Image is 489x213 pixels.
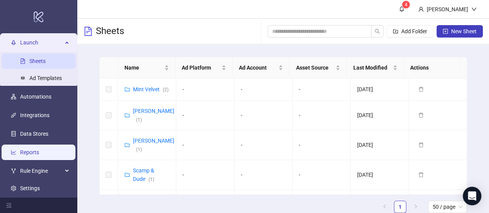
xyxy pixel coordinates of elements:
span: ( 1 ) [148,177,154,182]
span: Launch [20,35,63,50]
button: Add Folder [387,25,433,37]
td: - [293,78,351,101]
a: [PERSON_NAME](1) [133,108,174,123]
span: file-text [83,27,93,36]
span: Rule Engine [20,163,63,179]
a: [PERSON_NAME](1) [133,138,174,152]
span: down [471,7,477,12]
span: Name [124,63,163,72]
span: New Sheet [451,28,477,34]
a: Ad Templates [29,75,62,81]
span: 4 [405,2,407,7]
span: Ad Account [239,63,277,72]
button: right [409,201,422,213]
span: 50 / page [433,201,462,213]
span: folder [124,112,130,118]
span: folder [124,142,130,148]
div: Page Size [428,201,467,213]
td: - [235,101,293,130]
a: Mint Velvet(2) [133,86,169,92]
td: - [293,130,351,160]
td: [DATE] [351,101,409,130]
span: folder [124,87,130,92]
span: delete [418,112,424,118]
td: - [176,101,234,130]
h3: Sheets [96,25,124,37]
td: - [176,190,234,212]
th: Ad Platform [175,57,233,78]
a: Reports [20,149,39,155]
th: Actions [404,57,461,78]
td: - [293,190,351,212]
td: - [293,160,351,190]
span: rocket [11,40,16,45]
span: Add Folder [401,28,427,34]
td: - [235,160,293,190]
span: Ad Platform [182,63,220,72]
span: left [382,204,387,209]
a: Data Stores [20,131,48,137]
div: Open Intercom Messenger [463,187,481,205]
th: Asset Source [290,57,347,78]
span: delete [418,87,424,92]
span: Asset Source [296,63,334,72]
li: Previous Page [378,201,391,213]
div: [PERSON_NAME] [424,5,471,14]
span: user [418,7,424,12]
a: Settings [20,185,40,191]
a: 1 [394,201,406,213]
th: Ad Account [233,57,290,78]
span: plus-square [443,29,448,34]
span: folder-add [393,29,398,34]
td: - [176,130,234,160]
td: - [235,190,293,212]
span: bell [399,6,404,12]
span: right [413,204,418,209]
th: Last Modified [347,57,404,78]
button: left [378,201,391,213]
span: ( 2 ) [163,87,169,92]
span: menu-fold [6,203,12,208]
span: ( 1 ) [136,117,142,123]
span: delete [418,142,424,148]
td: - [235,78,293,101]
th: Name [118,57,175,78]
button: New Sheet [436,25,483,37]
a: Automations [20,94,51,100]
sup: 4 [402,1,410,9]
a: Scamp & Dude(1) [133,167,154,182]
td: - [293,101,351,130]
td: - [235,130,293,160]
span: folder [124,172,130,177]
td: - [176,160,234,190]
span: delete [418,172,424,177]
td: [DATE] [351,130,409,160]
a: Integrations [20,112,49,118]
span: search [375,29,380,34]
span: Last Modified [353,63,391,72]
span: fork [11,168,16,174]
td: [DATE] [351,78,409,101]
td: [DATE] [351,190,409,212]
a: Sheets [29,58,46,64]
td: [DATE] [351,160,409,190]
span: ( 1 ) [136,147,142,152]
li: Next Page [409,201,422,213]
td: - [176,78,234,101]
